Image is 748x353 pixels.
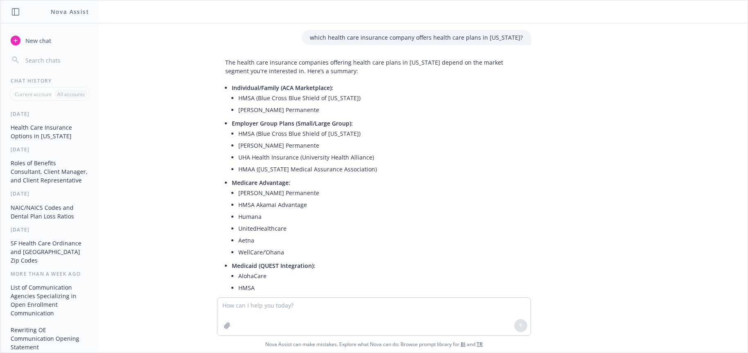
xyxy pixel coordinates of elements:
[238,294,523,306] li: [PERSON_NAME] Permanente
[238,151,523,163] li: UHA Health Insurance (University Health Alliance)
[232,179,290,187] span: Medicare Advantage:
[7,281,92,320] button: List of Communication Agencies Specializing in Open Enrollment Communication
[1,226,99,233] div: [DATE]
[1,110,99,117] div: [DATE]
[15,91,52,98] p: Current account
[1,270,99,277] div: More than a week ago
[238,163,523,175] li: HMAA ([US_STATE] Medical Assurance Association)
[238,223,523,234] li: UnitedHealthcare
[1,190,99,197] div: [DATE]
[24,36,52,45] span: New chat
[7,33,92,48] button: New chat
[238,139,523,151] li: [PERSON_NAME] Permanente
[238,187,523,199] li: [PERSON_NAME] Permanente
[7,156,92,187] button: Roles of Benefits Consultant, Client Manager, and Client Representative
[461,341,466,348] a: BI
[7,201,92,223] button: NAIC/NAICS Codes and Dental Plan Loss Ratios
[477,341,483,348] a: TR
[57,91,85,98] p: All accounts
[232,119,353,127] span: Employer Group Plans (Small/Large Group):
[238,128,523,139] li: HMSA (Blue Cross Blue Shield of [US_STATE])
[1,77,99,84] div: Chat History
[24,54,89,66] input: Search chats
[4,336,744,353] span: Nova Assist can make mistakes. Explore what Nova can do: Browse prompt library for and
[238,211,523,223] li: Humana
[225,58,523,75] p: The health care insurance companies offering health care plans in [US_STATE] depend on the market...
[238,270,523,282] li: AlohaCare
[1,146,99,153] div: [DATE]
[238,246,523,258] li: WellCare/‘Ohana
[51,7,89,16] h1: Nova Assist
[238,234,523,246] li: Aetna
[232,84,333,92] span: Individual/Family (ACA Marketplace):
[238,199,523,211] li: HMSA Akamai Advantage
[238,104,523,116] li: [PERSON_NAME] Permanente
[232,262,315,270] span: Medicaid (QUEST Integration):
[7,236,92,267] button: SF Health Care Ordinance and [GEOGRAPHIC_DATA] Zip Codes
[310,33,523,42] p: which health care insurance company offers health care plans in [US_STATE]?
[238,282,523,294] li: HMSA
[7,121,92,143] button: Health Care Insurance Options in [US_STATE]
[238,92,523,104] li: HMSA (Blue Cross Blue Shield of [US_STATE])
